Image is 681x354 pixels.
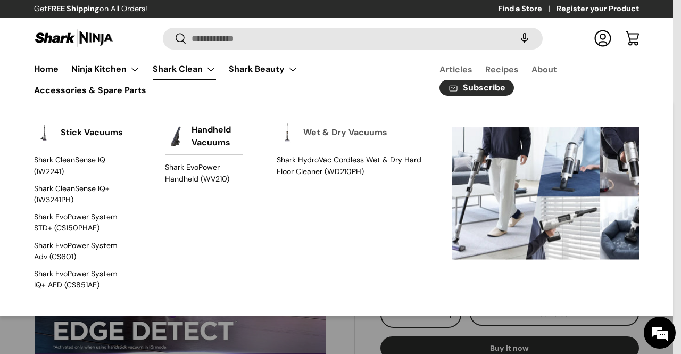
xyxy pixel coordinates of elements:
[463,84,505,92] span: Subscribe
[34,28,114,48] img: Shark Ninja Philippines
[34,59,59,79] a: Home
[62,108,147,216] span: We're online!
[531,59,557,80] a: About
[557,3,639,15] a: Register your Product
[485,59,519,80] a: Recipes
[47,4,99,13] strong: FREE Shipping
[498,3,557,15] a: Find a Store
[508,27,542,50] speech-search-button: Search by voice
[65,59,146,80] summary: Ninja Kitchen
[34,59,414,101] nav: Primary
[34,3,147,15] p: Get on All Orders!
[414,59,639,101] nav: Secondary
[439,80,514,96] a: Subscribe
[34,80,146,101] a: Accessories & Spare Parts
[439,59,472,80] a: Articles
[146,59,222,80] summary: Shark Clean
[222,59,304,80] summary: Shark Beauty
[55,60,179,73] div: Chat with us now
[5,238,203,276] textarea: Type your message and hit 'Enter'
[175,5,200,31] div: Minimize live chat window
